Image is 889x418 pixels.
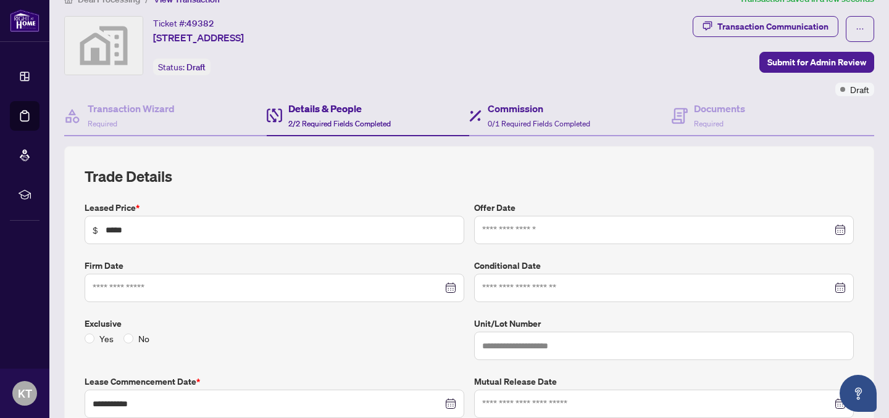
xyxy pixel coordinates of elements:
span: Required [88,119,117,128]
label: Leased Price [85,201,464,215]
span: KT [18,385,32,402]
button: Transaction Communication [693,16,838,37]
span: 49382 [186,18,214,29]
span: ellipsis [856,25,864,33]
span: Yes [94,332,119,345]
div: Ticket #: [153,16,214,30]
button: Open asap [840,375,877,412]
label: Unit/Lot Number [474,317,854,330]
label: Conditional Date [474,259,854,273]
img: logo [10,9,40,32]
span: Submit for Admin Review [767,52,866,72]
div: Transaction Communication [717,17,828,36]
label: Mutual Release Date [474,375,854,388]
h4: Documents [694,101,745,116]
span: [STREET_ADDRESS] [153,30,244,45]
h4: Commission [488,101,590,116]
span: $ [93,223,98,237]
h2: Trade Details [85,166,854,186]
span: 0/1 Required Fields Completed [488,119,590,128]
div: Status: [153,59,211,75]
label: Exclusive [85,317,464,330]
span: Draft [850,83,869,96]
h4: Details & People [288,101,391,116]
span: 2/2 Required Fields Completed [288,119,391,128]
label: Firm Date [85,259,464,273]
label: Lease Commencement Date [85,375,464,388]
img: svg%3e [65,17,143,75]
h4: Transaction Wizard [88,101,175,116]
label: Offer Date [474,201,854,215]
button: Submit for Admin Review [759,52,874,73]
span: Draft [186,62,206,73]
span: Required [694,119,724,128]
span: No [133,332,154,345]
